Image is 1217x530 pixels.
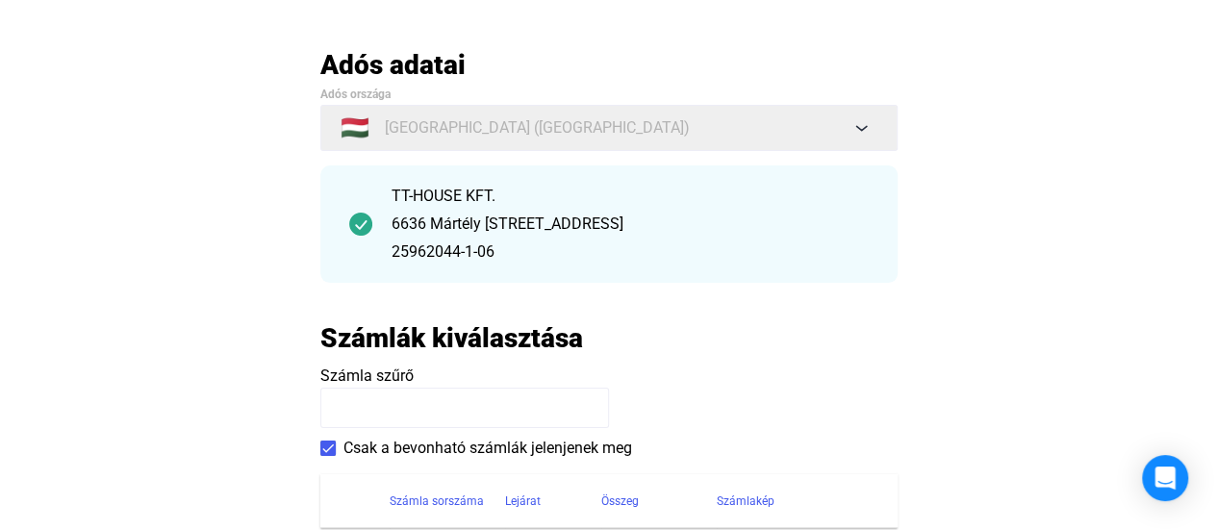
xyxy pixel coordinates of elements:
div: Lejárat [505,490,541,513]
div: Számlakép [717,490,774,513]
img: checkmark-darker-green-circle [349,213,372,236]
button: 🇭🇺[GEOGRAPHIC_DATA] ([GEOGRAPHIC_DATA]) [320,105,898,151]
span: Csak a bevonható számlák jelenjenek meg [343,437,632,460]
div: 6636 Mártély [STREET_ADDRESS] [392,213,869,236]
div: Számla sorszáma [390,490,505,513]
h2: Adós adatai [320,48,898,82]
div: Lejárat [505,490,601,513]
div: TT-HOUSE KFT. [392,185,869,208]
div: Open Intercom Messenger [1142,455,1188,501]
div: Számlakép [717,490,875,513]
h2: Számlák kiválasztása [320,321,583,355]
span: Számla szűrő [320,366,414,385]
div: Összeg [601,490,639,513]
span: Adós országa [320,88,391,101]
div: Számla sorszáma [390,490,484,513]
span: 🇭🇺 [341,116,369,139]
span: [GEOGRAPHIC_DATA] ([GEOGRAPHIC_DATA]) [385,116,690,139]
div: Összeg [601,490,717,513]
div: 25962044-1-06 [392,240,869,264]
